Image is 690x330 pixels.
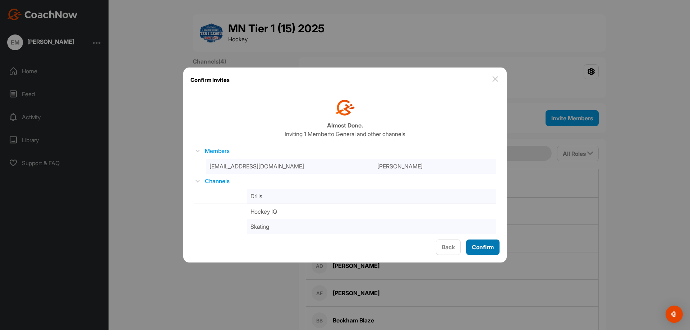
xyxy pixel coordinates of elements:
label: Members [194,144,496,159]
img: coachnow icon [335,100,355,116]
b: Almost Done. [327,122,363,129]
button: Back [436,240,461,255]
img: close [491,75,500,83]
span: Back [442,243,455,251]
td: [EMAIL_ADDRESS][DOMAIN_NAME] [206,159,374,174]
button: Confirm [466,240,500,255]
td: Drills [247,189,496,204]
div: Open Intercom Messenger [666,306,683,323]
td: [PERSON_NAME] [374,159,460,174]
h1: Confirm Invites [190,75,230,85]
td: Hockey IQ [247,204,496,219]
label: Channels [194,174,496,189]
p: Inviting 1 Member to General and other channels [285,130,405,138]
td: Skating [247,219,496,234]
span: Confirm [472,243,494,251]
